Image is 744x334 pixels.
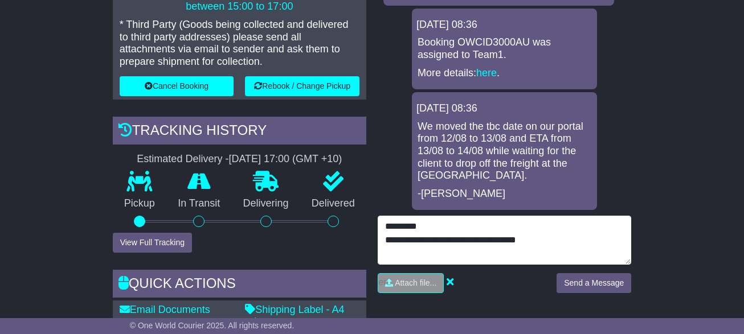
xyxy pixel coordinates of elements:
div: Quick Actions [113,270,366,300]
a: Email Documents [120,304,210,315]
p: In Transit [166,197,231,210]
div: [DATE] 17:00 (GMT +10) [228,153,342,166]
div: [DATE] 08:36 [416,19,592,31]
a: here [476,67,497,79]
div: Estimated Delivery - [113,153,366,166]
button: Send a Message [557,273,631,293]
p: Booking OWCID3000AU was assigned to Team1. [418,36,591,61]
button: Cancel Booking [120,76,234,96]
button: View Full Tracking [113,233,192,253]
span: © One World Courier 2025. All rights reserved. [130,321,295,330]
div: [DATE] 08:36 [416,102,592,115]
p: -[PERSON_NAME] [418,188,591,200]
p: Delivering [231,197,300,210]
p: Delivered [300,197,366,210]
p: We moved the tbc date on our portal from 12/08 to 13/08 and ETA from 13/08 to 14/08 while waiting... [418,121,591,182]
div: Tracking history [113,117,366,147]
button: Rebook / Change Pickup [245,76,359,96]
p: * Third Party (Goods being collected and delivered to third party addresses) please send all atta... [120,19,359,68]
p: More details: . [418,67,591,80]
a: Shipping Label - A4 printer [245,304,344,328]
p: Pickup [113,197,166,210]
